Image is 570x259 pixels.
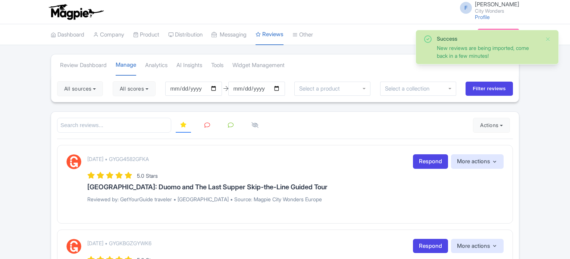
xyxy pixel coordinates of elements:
[292,25,313,45] a: Other
[137,173,158,179] span: 5.0 Stars
[168,25,203,45] a: Distribution
[413,154,448,169] a: Respond
[455,1,519,13] a: F [PERSON_NAME] City Wonders
[116,55,136,76] a: Manage
[60,55,107,76] a: Review Dashboard
[87,239,151,247] p: [DATE] • GYGKBGZGYWK6
[451,154,504,169] button: More actions
[66,154,81,169] img: GetYourGuide Logo
[437,35,539,42] div: Success
[451,239,504,253] button: More actions
[87,183,504,191] h3: [GEOGRAPHIC_DATA]: Duomo and The Last Supper Skip-the-Line Guided Tour
[87,155,149,163] p: [DATE] • GYGG4582GFKA
[460,2,472,14] span: F
[545,35,551,44] button: Close
[47,4,105,20] img: logo-ab69f6fb50320c5b225c76a69d11143b.png
[385,85,435,92] input: Select a collection
[212,25,247,45] a: Messaging
[87,195,504,203] p: Reviewed by: GetYourGuide traveler • [GEOGRAPHIC_DATA] • Source: Magpie City Wonders Europe
[475,1,519,8] span: [PERSON_NAME]
[232,55,285,76] a: Widget Management
[176,55,202,76] a: AI Insights
[477,29,519,40] a: Subscription
[211,55,223,76] a: Tools
[413,239,448,253] a: Respond
[256,24,284,45] a: Reviews
[145,55,167,76] a: Analytics
[133,25,159,45] a: Product
[51,25,84,45] a: Dashboard
[473,118,510,133] button: Actions
[57,81,103,96] button: All sources
[466,82,513,96] input: Filter reviews
[66,239,81,254] img: GetYourGuide Logo
[113,81,156,96] button: All scores
[475,14,490,20] a: Profile
[299,85,344,92] input: Select a product
[93,25,124,45] a: Company
[437,44,539,60] div: New reviews are being imported, come back in a few minutes!
[475,9,519,13] small: City Wonders
[57,118,171,133] input: Search reviews...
